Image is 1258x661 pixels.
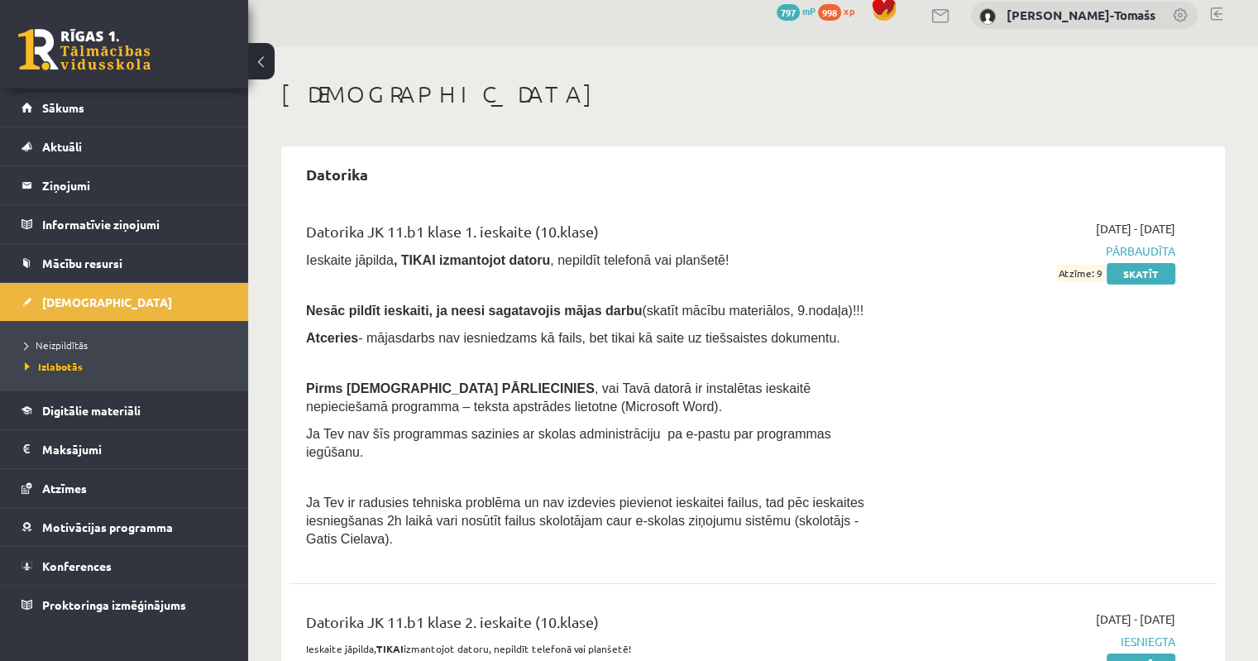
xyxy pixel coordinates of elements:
[42,139,82,154] span: Aktuāli
[902,633,1175,650] span: Iesniegta
[902,242,1175,260] span: Pārbaudīta
[22,166,227,204] a: Ziņojumi
[818,4,863,17] a: 998 xp
[802,4,816,17] span: mP
[22,430,227,468] a: Maksājumi
[306,304,642,318] span: Nesāc pildīt ieskaiti, ja neesi sagatavojis mājas darbu
[979,8,996,25] img: Martins Frīdenbergs-Tomašs
[376,642,404,655] strong: TIKAI
[22,205,227,243] a: Informatīvie ziņojumi
[42,481,87,496] span: Atzīmes
[22,89,227,127] a: Sākums
[42,295,172,309] span: [DEMOGRAPHIC_DATA]
[1107,263,1175,285] a: Skatīt
[306,641,878,656] p: Ieskaite jāpilda, izmantojot datoru, nepildīt telefonā vai planšetē!
[281,80,1225,108] h1: [DEMOGRAPHIC_DATA]
[25,338,88,352] span: Neizpildītās
[306,331,840,345] span: - mājasdarbs nav iesniedzams kā fails, bet tikai kā saite uz tiešsaistes dokumentu.
[289,155,385,194] h2: Datorika
[22,547,227,585] a: Konferences
[22,469,227,507] a: Atzīmes
[22,244,227,282] a: Mācību resursi
[42,520,173,534] span: Motivācijas programma
[42,430,227,468] legend: Maksājumi
[777,4,800,21] span: 797
[642,304,863,318] span: (skatīt mācību materiālos, 9.nodaļa)!!!
[1096,220,1175,237] span: [DATE] - [DATE]
[818,4,841,21] span: 998
[306,381,595,395] span: Pirms [DEMOGRAPHIC_DATA] PĀRLIECINIES
[1056,265,1104,282] span: Atzīme: 9
[844,4,854,17] span: xp
[42,205,227,243] legend: Informatīvie ziņojumi
[394,253,550,267] b: , TIKAI izmantojot datoru
[42,100,84,115] span: Sākums
[25,359,232,374] a: Izlabotās
[42,558,112,573] span: Konferences
[306,381,811,414] span: , vai Tavā datorā ir instalētas ieskaitē nepieciešamā programma – teksta apstrādes lietotne (Micr...
[25,338,232,352] a: Neizpildītās
[1096,611,1175,628] span: [DATE] - [DATE]
[306,496,864,546] span: Ja Tev ir radusies tehniska problēma un nav izdevies pievienot ieskaitei failus, tad pēc ieskaite...
[22,586,227,624] a: Proktoringa izmēģinājums
[25,360,83,373] span: Izlabotās
[777,4,816,17] a: 797 mP
[306,220,878,251] div: Datorika JK 11.b1 klase 1. ieskaite (10.klase)
[42,166,227,204] legend: Ziņojumi
[306,331,358,345] b: Atceries
[22,127,227,165] a: Aktuāli
[1007,7,1155,23] a: [PERSON_NAME]-Tomašs
[306,611,878,641] div: Datorika JK 11.b1 klase 2. ieskaite (10.klase)
[18,29,151,70] a: Rīgas 1. Tālmācības vidusskola
[42,256,122,271] span: Mācību resursi
[42,403,141,418] span: Digitālie materiāli
[306,253,729,267] span: Ieskaite jāpilda , nepildīt telefonā vai planšetē!
[42,597,186,612] span: Proktoringa izmēģinājums
[22,391,227,429] a: Digitālie materiāli
[306,427,831,459] span: Ja Tev nav šīs programmas sazinies ar skolas administrāciju pa e-pastu par programmas iegūšanu.
[22,508,227,546] a: Motivācijas programma
[22,283,227,321] a: [DEMOGRAPHIC_DATA]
